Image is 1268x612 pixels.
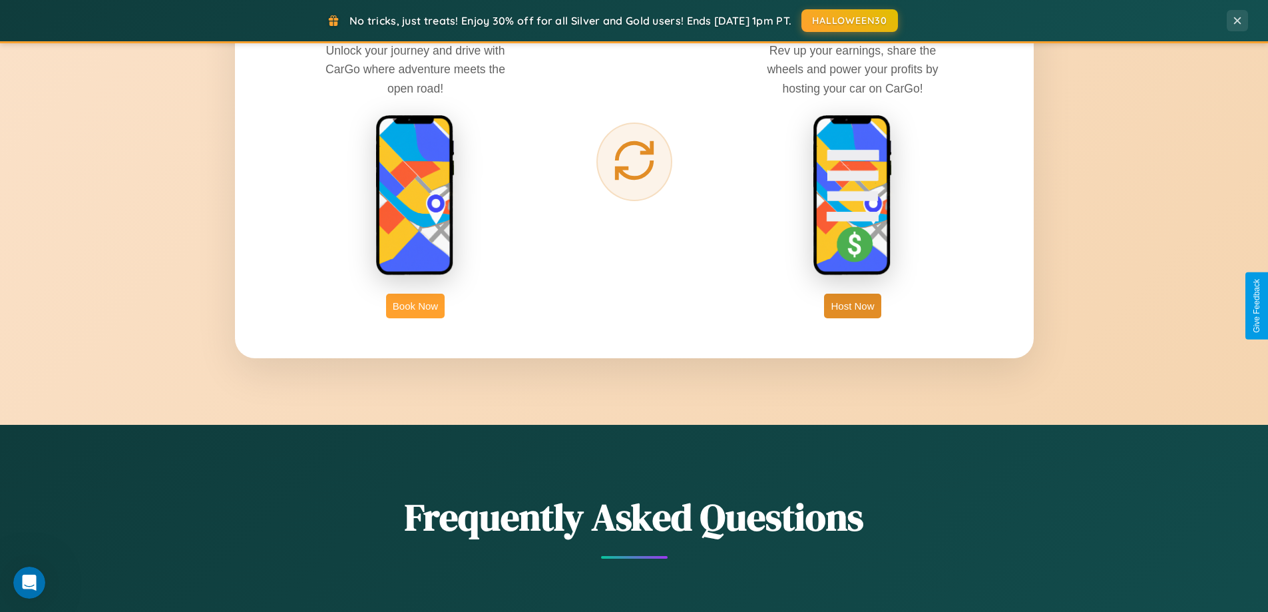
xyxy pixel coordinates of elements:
div: Give Feedback [1252,279,1261,333]
button: HALLOWEEN30 [801,9,898,32]
img: rent phone [375,115,455,277]
img: host phone [813,115,893,277]
iframe: Intercom live chat [13,567,45,599]
p: Unlock your journey and drive with CarGo where adventure meets the open road! [316,41,515,97]
h2: Frequently Asked Questions [235,491,1034,543]
p: Rev up your earnings, share the wheels and power your profits by hosting your car on CarGo! [753,41,952,97]
button: Host Now [824,294,881,318]
span: No tricks, just treats! Enjoy 30% off for all Silver and Gold users! Ends [DATE] 1pm PT. [349,14,791,27]
button: Book Now [386,294,445,318]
